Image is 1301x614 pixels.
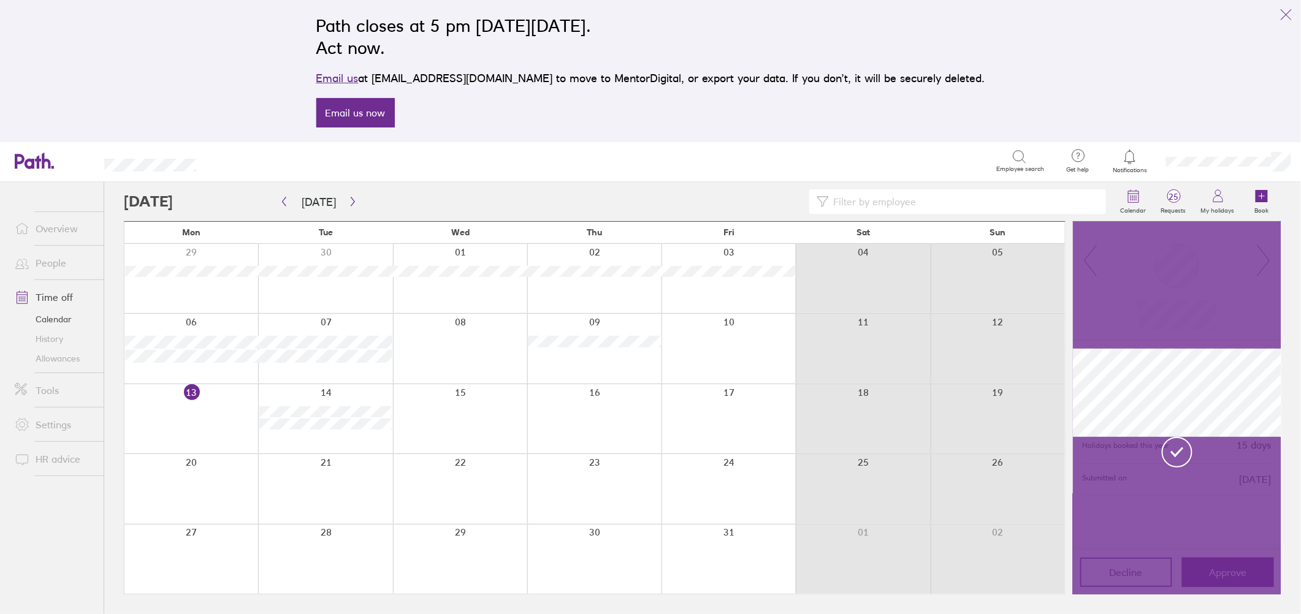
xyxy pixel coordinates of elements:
[316,15,985,59] h2: Path closes at 5 pm [DATE][DATE]. Act now.
[1248,203,1276,214] label: Book
[316,72,359,85] a: Email us
[5,251,104,275] a: People
[5,285,104,309] a: Time off
[5,309,104,329] a: Calendar
[1113,203,1154,214] label: Calendar
[1154,192,1194,202] span: 25
[829,190,1099,213] input: Filter by employee
[990,227,1005,237] span: Sun
[857,227,870,237] span: Sat
[1058,166,1098,173] span: Get help
[587,227,602,237] span: Thu
[319,227,333,237] span: Tue
[1242,182,1281,221] a: Book
[5,412,104,437] a: Settings
[5,378,104,403] a: Tools
[1194,203,1242,214] label: My holidays
[5,447,104,471] a: HR advice
[723,227,734,237] span: Fri
[5,349,104,368] a: Allowances
[292,192,346,212] button: [DATE]
[1113,182,1154,221] a: Calendar
[229,155,261,166] div: Search
[183,227,201,237] span: Mon
[1110,148,1150,174] a: Notifications
[997,165,1045,173] span: Employee search
[1110,167,1150,174] span: Notifications
[1154,203,1194,214] label: Requests
[316,98,395,127] a: Email us now
[1194,182,1242,221] a: My holidays
[5,216,104,241] a: Overview
[5,329,104,349] a: History
[451,227,470,237] span: Wed
[1154,182,1194,221] a: 25Requests
[316,70,985,87] p: at [EMAIL_ADDRESS][DOMAIN_NAME] to move to MentorDigital, or export your data. If you don’t, it w...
